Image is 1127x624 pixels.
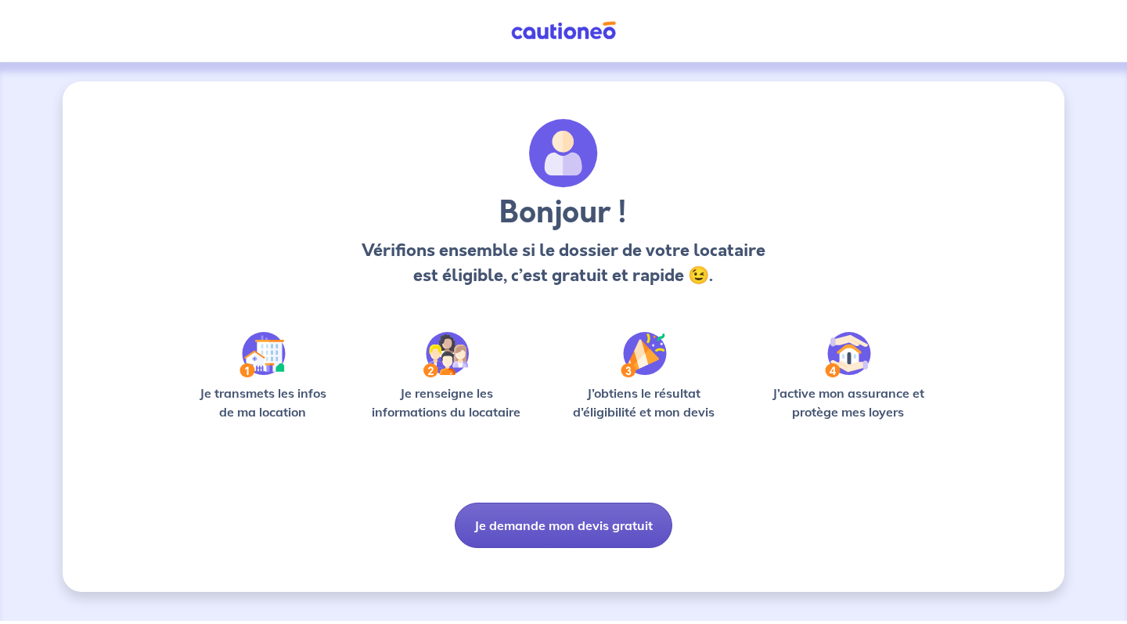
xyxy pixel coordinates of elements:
[362,384,531,421] p: Je renseigne les informations du locataire
[505,21,622,41] img: Cautioneo
[423,332,469,377] img: /static/c0a346edaed446bb123850d2d04ad552/Step-2.svg
[239,332,286,377] img: /static/90a569abe86eec82015bcaae536bd8e6/Step-1.svg
[357,194,769,232] h3: Bonjour !
[455,503,672,548] button: Je demande mon devis gratuit
[529,119,598,188] img: archivate
[188,384,337,421] p: Je transmets les infos de ma location
[556,384,733,421] p: J’obtiens le résultat d’éligibilité et mon devis
[825,332,871,377] img: /static/bfff1cf634d835d9112899e6a3df1a5d/Step-4.svg
[621,332,667,377] img: /static/f3e743aab9439237c3e2196e4328bba9/Step-3.svg
[757,384,939,421] p: J’active mon assurance et protège mes loyers
[357,238,769,288] p: Vérifions ensemble si le dossier de votre locataire est éligible, c’est gratuit et rapide 😉.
